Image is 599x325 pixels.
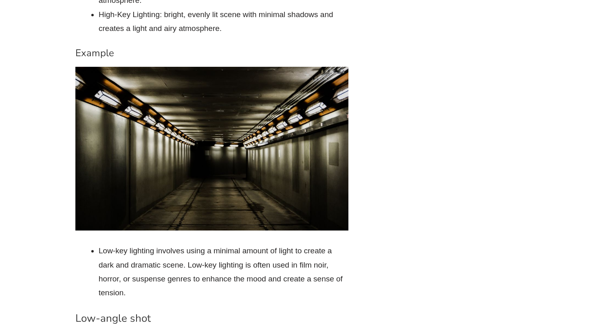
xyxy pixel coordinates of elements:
iframe: Chat Widget [459,233,599,325]
li: Low-key lighting involves using a minimal amount of light to create a dark and dramatic scene. Lo... [99,244,348,300]
li: High-Key Lighting: bright, evenly lit scene with minimal shadows and creates a light and airy atm... [99,8,348,35]
h4: Example [75,47,348,59]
